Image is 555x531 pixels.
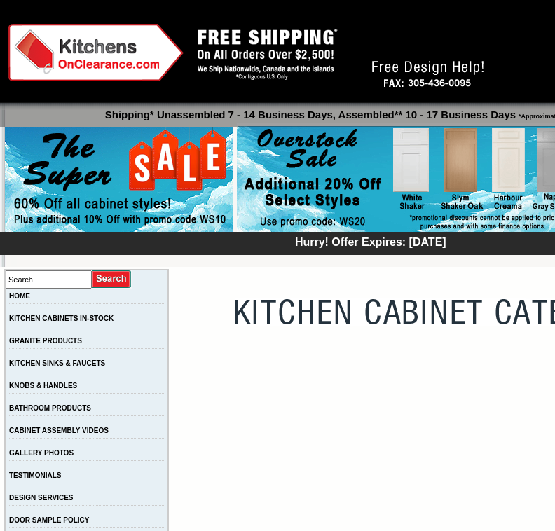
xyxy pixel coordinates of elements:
a: [PHONE_NUMBER] [360,38,528,59]
a: KITCHEN SINKS & FAUCETS [9,359,105,367]
a: DESIGN SERVICES [9,494,74,502]
a: GRANITE PRODUCTS [9,337,82,345]
a: TESTIMONIALS [9,471,61,479]
a: HOME [9,292,30,300]
a: GALLERY PHOTOS [9,449,74,457]
a: BATHROOM PRODUCTS [9,404,91,412]
a: DOOR SAMPLE POLICY [9,516,89,524]
input: Submit [92,270,132,289]
a: KITCHEN CABINETS IN-STOCK [9,315,114,322]
a: KNOBS & HANDLES [9,382,77,389]
img: Kitchens on Clearance Logo [8,24,184,81]
a: CABINET ASSEMBLY VIDEOS [9,427,109,434]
